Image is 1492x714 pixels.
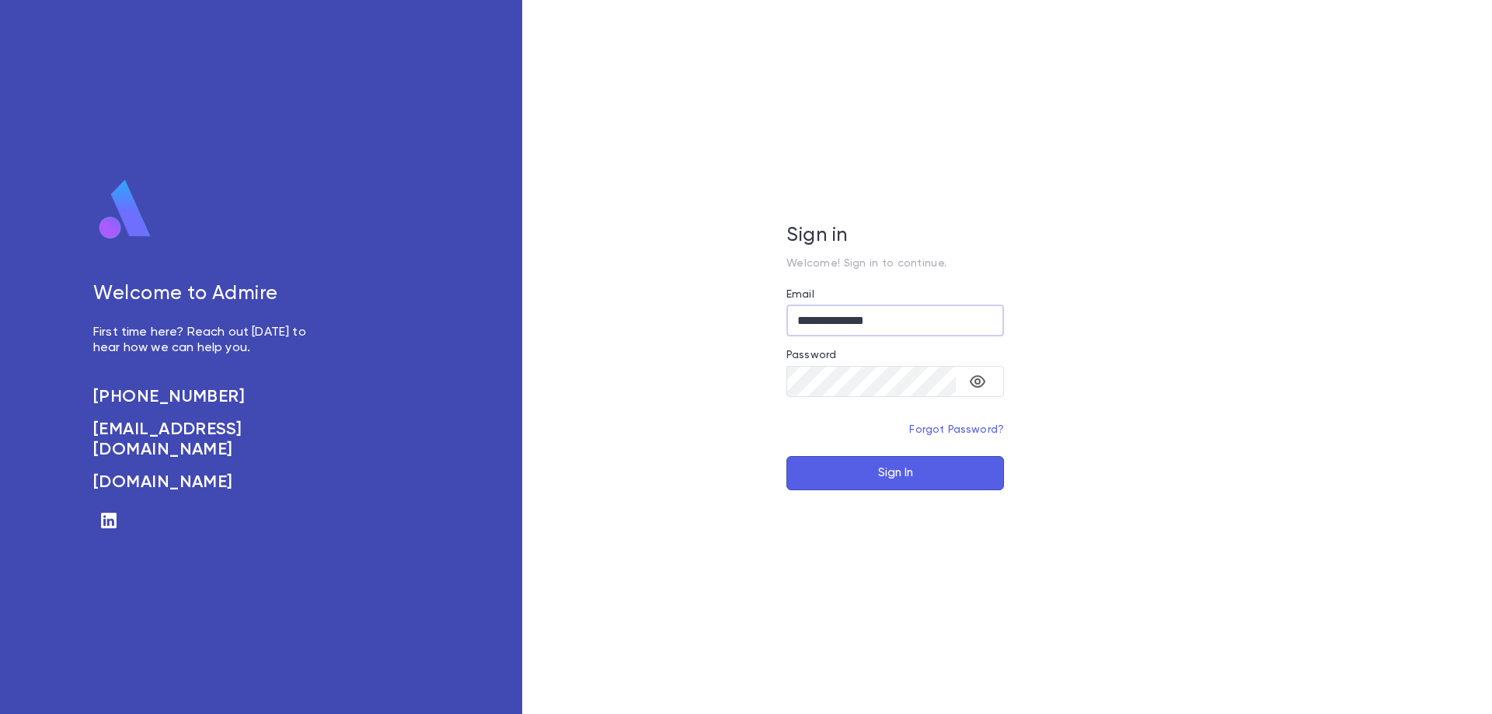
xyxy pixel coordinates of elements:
[93,325,323,356] p: First time here? Reach out [DATE] to hear how we can help you.
[786,257,1004,270] p: Welcome! Sign in to continue.
[93,387,323,407] a: [PHONE_NUMBER]
[786,456,1004,490] button: Sign In
[93,283,323,306] h5: Welcome to Admire
[909,424,1004,435] a: Forgot Password?
[962,366,993,397] button: toggle password visibility
[93,420,323,460] a: [EMAIL_ADDRESS][DOMAIN_NAME]
[786,288,814,301] label: Email
[93,472,323,493] a: [DOMAIN_NAME]
[786,225,1004,248] h5: Sign in
[93,179,157,241] img: logo
[786,349,836,361] label: Password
